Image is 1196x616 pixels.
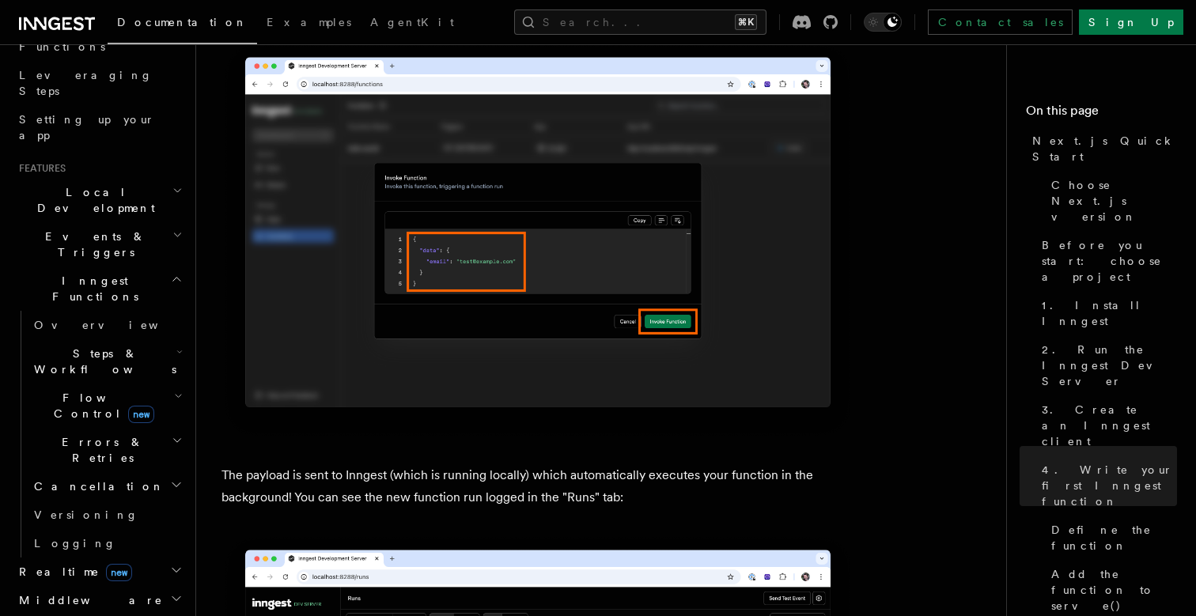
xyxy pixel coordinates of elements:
a: Overview [28,311,186,339]
a: Before you start: choose a project [1035,231,1177,291]
h4: On this page [1026,101,1177,127]
button: Errors & Retries [28,428,186,472]
span: Cancellation [28,478,165,494]
a: Leveraging Steps [13,61,186,105]
kbd: ⌘K [735,14,757,30]
a: AgentKit [361,5,464,43]
span: AgentKit [370,16,454,28]
span: Inngest Functions [13,273,171,304]
span: Leveraging Steps [19,69,153,97]
span: 1. Install Inngest [1042,297,1177,329]
span: Next.js Quick Start [1032,133,1177,164]
span: Overview [34,319,197,331]
span: Features [13,162,66,175]
button: Local Development [13,178,186,222]
button: Search...⌘K [514,9,766,35]
a: Next.js Quick Start [1026,127,1177,171]
span: 3. Create an Inngest client [1042,402,1177,449]
button: Steps & Workflows [28,339,186,384]
span: Setting up your app [19,113,155,142]
button: Toggle dark mode [864,13,902,32]
span: Add the function to serve() [1051,566,1177,614]
a: 1. Install Inngest [1035,291,1177,335]
a: Choose Next.js version [1045,171,1177,231]
span: Examples [267,16,351,28]
span: Realtime [13,564,132,580]
a: Documentation [108,5,257,44]
span: 2. Run the Inngest Dev Server [1042,342,1177,389]
button: Cancellation [28,472,186,501]
span: Local Development [13,184,172,216]
span: Logging [34,537,116,550]
img: Inngest Dev Server web interface's invoke modal with payload editor and invoke submit button high... [221,41,854,439]
button: Events & Triggers [13,222,186,266]
span: Steps & Workflows [28,346,176,377]
span: Before you start: choose a project [1042,237,1177,285]
a: Contact sales [928,9,1073,35]
span: Choose Next.js version [1051,177,1177,225]
span: Versioning [34,508,138,521]
button: Realtimenew [13,557,186,586]
a: Define the function [1045,516,1177,560]
span: Documentation [117,16,248,28]
p: The payload is sent to Inngest (which is running locally) which automatically executes your funct... [221,464,854,508]
a: 2. Run the Inngest Dev Server [1035,335,1177,395]
a: Examples [257,5,361,43]
span: Flow Control [28,390,174,421]
span: new [128,406,154,423]
button: Flow Controlnew [28,384,186,428]
span: Events & Triggers [13,229,172,260]
a: Logging [28,529,186,557]
span: Define the function [1051,522,1177,554]
button: Middleware [13,586,186,614]
a: 3. Create an Inngest client [1035,395,1177,455]
span: Errors & Retries [28,434,172,466]
span: new [106,564,132,581]
a: Sign Up [1079,9,1183,35]
a: 4. Write your first Inngest function [1035,455,1177,516]
button: Inngest Functions [13,266,186,311]
div: Inngest Functions [13,311,186,557]
a: Setting up your app [13,105,186,149]
span: Middleware [13,592,163,608]
span: 4. Write your first Inngest function [1042,462,1177,509]
a: Versioning [28,501,186,529]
